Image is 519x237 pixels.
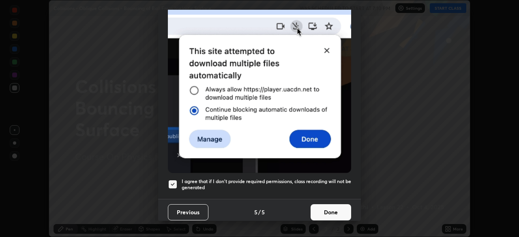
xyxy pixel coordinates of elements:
h4: 5 [254,208,257,216]
h4: 5 [262,208,265,216]
button: Done [311,204,351,220]
h5: I agree that if I don't provide required permissions, class recording will not be generated [182,178,351,191]
button: Previous [168,204,208,220]
h4: / [258,208,261,216]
